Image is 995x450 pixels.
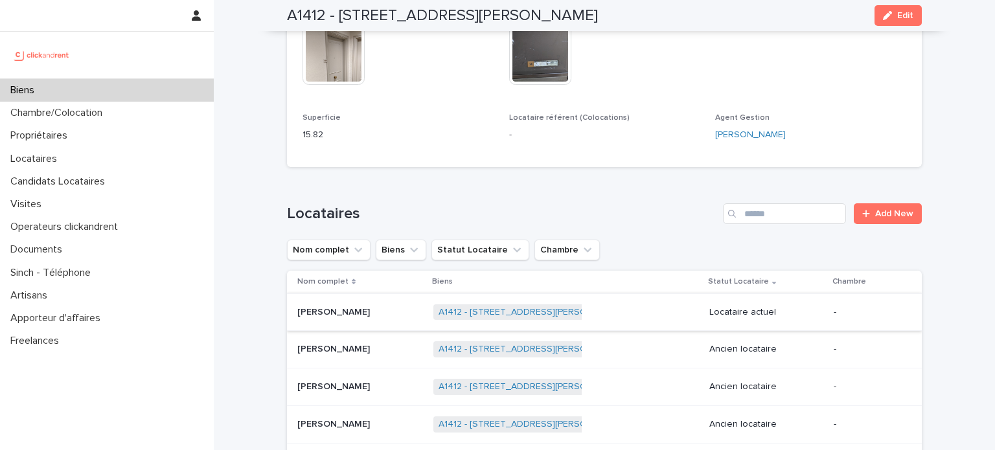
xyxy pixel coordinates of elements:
[834,344,901,355] p: -
[709,344,823,355] p: Ancien locataire
[834,381,901,392] p: -
[709,381,823,392] p: Ancien locataire
[709,419,823,430] p: Ancien locataire
[509,128,700,142] p: -
[287,6,598,25] h2: A1412 - [STREET_ADDRESS][PERSON_NAME]
[376,240,426,260] button: Biens
[832,275,866,289] p: Chambre
[287,406,922,444] tr: [PERSON_NAME][PERSON_NAME] A1412 - [STREET_ADDRESS][PERSON_NAME] Ancien locataire-
[5,267,101,279] p: Sinch - Téléphone
[5,198,52,210] p: Visites
[287,331,922,368] tr: [PERSON_NAME][PERSON_NAME] A1412 - [STREET_ADDRESS][PERSON_NAME] Ancien locataire-
[287,205,718,223] h1: Locataires
[297,416,372,430] p: [PERSON_NAME]
[5,175,115,188] p: Candidats Locataires
[287,240,371,260] button: Nom complet
[875,5,922,26] button: Edit
[834,419,901,430] p: -
[715,128,786,142] a: [PERSON_NAME]
[303,114,341,122] span: Superficie
[10,42,73,68] img: UCB0brd3T0yccxBKYDjQ
[834,307,901,318] p: -
[303,128,494,142] p: 15.82
[287,293,922,331] tr: [PERSON_NAME][PERSON_NAME] A1412 - [STREET_ADDRESS][PERSON_NAME] Locataire actuel-
[439,381,626,392] a: A1412 - [STREET_ADDRESS][PERSON_NAME]
[5,243,73,256] p: Documents
[723,203,846,224] input: Search
[509,114,630,122] span: Locataire référent (Colocations)
[5,84,45,96] p: Biens
[5,312,111,324] p: Apporteur d'affaires
[708,275,769,289] p: Statut Locataire
[715,114,770,122] span: Agent Gestion
[5,289,58,302] p: Artisans
[897,11,913,20] span: Edit
[709,307,823,318] p: Locataire actuel
[287,368,922,406] tr: [PERSON_NAME][PERSON_NAME] A1412 - [STREET_ADDRESS][PERSON_NAME] Ancien locataire-
[5,335,69,347] p: Freelances
[5,107,113,119] p: Chambre/Colocation
[534,240,600,260] button: Chambre
[854,203,922,224] a: Add New
[5,129,78,142] p: Propriétaires
[439,419,626,430] a: A1412 - [STREET_ADDRESS][PERSON_NAME]
[432,275,453,289] p: Biens
[431,240,529,260] button: Statut Locataire
[5,153,67,165] p: Locataires
[439,307,626,318] a: A1412 - [STREET_ADDRESS][PERSON_NAME]
[875,209,913,218] span: Add New
[439,344,626,355] a: A1412 - [STREET_ADDRESS][PERSON_NAME]
[5,221,128,233] p: Operateurs clickandrent
[297,341,372,355] p: [PERSON_NAME]
[297,275,349,289] p: Nom complet
[297,304,372,318] p: [PERSON_NAME]
[297,379,372,392] p: [PERSON_NAME]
